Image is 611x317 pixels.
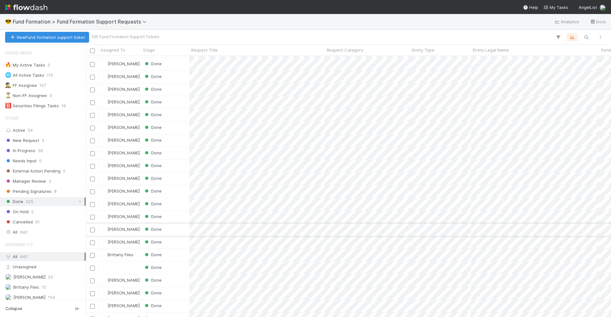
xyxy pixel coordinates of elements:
span: Done [144,252,162,257]
span: [PERSON_NAME] [108,61,140,66]
span: Entity Legal Name [473,47,509,53]
div: Done [144,73,162,80]
a: Analytics [554,18,579,25]
span: AngelList [579,5,597,10]
div: [PERSON_NAME] [101,73,140,80]
span: Pending Signatures [5,187,52,195]
div: Help [523,4,538,11]
img: avatar_892eb56c-5b5a-46db-bf0b-2a9023d0e8f8.png [102,112,107,117]
div: Done [144,302,162,309]
div: Done [144,226,162,232]
div: FF Assignee [5,81,37,89]
input: Toggle Row Selected [90,177,95,181]
div: [PERSON_NAME] [101,226,140,232]
div: Done [144,124,162,130]
div: Done [144,86,162,92]
img: avatar_b467e446-68e1-4310-82a7-76c532dc3f4b.png [102,163,107,168]
div: Done [144,137,162,143]
span: 🅱️ [5,103,11,108]
span: Stage [143,47,155,53]
span: 😎 [5,19,11,24]
input: Toggle Row Selected [90,151,95,156]
span: 525 [26,198,33,206]
img: avatar_b467e446-68e1-4310-82a7-76c532dc3f4b.png [102,303,107,308]
span: Done [144,265,162,270]
div: Done [144,150,162,156]
input: Toggle Row Selected [90,164,95,169]
img: avatar_892eb56c-5b5a-46db-bf0b-2a9023d0e8f8.png [102,61,107,66]
input: Toggle Row Selected [90,215,95,220]
input: Toggle Row Selected [90,278,95,283]
small: 525 Fund Formation Support Tickets [92,34,159,40]
div: Done [144,201,162,207]
span: 154 [48,293,55,301]
span: Done [144,176,162,181]
div: Done [144,162,162,169]
span: 🔥 [5,62,11,67]
img: avatar_892eb56c-5b5a-46db-bf0b-2a9023d0e8f8.png [102,290,107,295]
span: Stage [5,112,19,124]
img: avatar_b467e446-68e1-4310-82a7-76c532dc3f4b.png [102,125,107,130]
img: avatar_892eb56c-5b5a-46db-bf0b-2a9023d0e8f8.png [102,227,107,232]
input: Toggle Row Selected [90,291,95,296]
div: Securities Filings Tasks [5,102,59,110]
div: [PERSON_NAME] [101,150,140,156]
span: 0 [48,61,50,69]
button: NewFund formation support ticket [5,32,89,43]
span: Request Category [327,47,363,53]
span: Saved Views [5,46,32,59]
span: [PERSON_NAME] [108,227,140,232]
div: Brittany Files [101,251,133,258]
div: [PERSON_NAME] [101,137,140,143]
span: Done [144,290,162,295]
input: Toggle Row Selected [90,100,95,105]
span: [PERSON_NAME] [108,303,140,308]
span: [PERSON_NAME] [13,295,46,300]
span: [PERSON_NAME] [108,201,140,206]
span: ⏳ [5,93,11,98]
span: Done [144,150,162,155]
div: [PERSON_NAME] [101,162,140,169]
img: avatar_15e23c35-4711-4c0d-85f4-3400723cad14.png [5,284,11,290]
img: avatar_b467e446-68e1-4310-82a7-76c532dc3f4b.png [102,87,107,92]
span: Brittany Files [13,285,39,290]
img: avatar_15e23c35-4711-4c0d-85f4-3400723cad14.png [102,252,107,257]
span: [PERSON_NAME] [108,87,140,92]
span: Done [144,278,162,283]
span: 5 [31,208,34,216]
div: [PERSON_NAME] [101,99,140,105]
span: Done [144,125,162,130]
input: Toggle Row Selected [90,228,95,232]
div: Done [144,111,162,118]
span: 16 [61,102,66,110]
img: avatar_b467e446-68e1-4310-82a7-76c532dc3f4b.png [102,137,107,143]
input: Toggle Row Selected [90,88,95,92]
span: Done [144,87,162,92]
span: 640 [20,254,28,259]
span: Done [144,227,162,232]
input: Toggle Row Selected [90,240,95,245]
span: Done [144,112,162,117]
span: 54 [28,128,33,133]
span: [PERSON_NAME] [108,150,140,155]
span: Request Title [191,47,218,53]
img: avatar_892eb56c-5b5a-46db-bf0b-2a9023d0e8f8.png [102,201,107,206]
span: 🌐 [5,72,11,78]
img: avatar_892eb56c-5b5a-46db-bf0b-2a9023d0e8f8.png [102,239,107,244]
span: [PERSON_NAME] [108,239,140,244]
span: 3 [49,92,52,100]
div: [PERSON_NAME] [101,239,140,245]
span: Done [144,239,162,244]
span: Cancelled [5,218,33,226]
img: logo-inverted-e16ddd16eac7371096b0.svg [5,2,47,13]
span: Assigned To [5,238,33,251]
div: [PERSON_NAME] [101,60,140,67]
span: 8 [54,187,57,195]
span: New Request [5,137,39,144]
div: Done [144,99,162,105]
span: 3 [42,137,44,144]
input: Toggle Row Selected [90,202,95,207]
span: On Hold [5,208,29,216]
span: 0 [63,167,66,175]
img: avatar_892eb56c-5b5a-46db-bf0b-2a9023d0e8f8.png [102,214,107,219]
